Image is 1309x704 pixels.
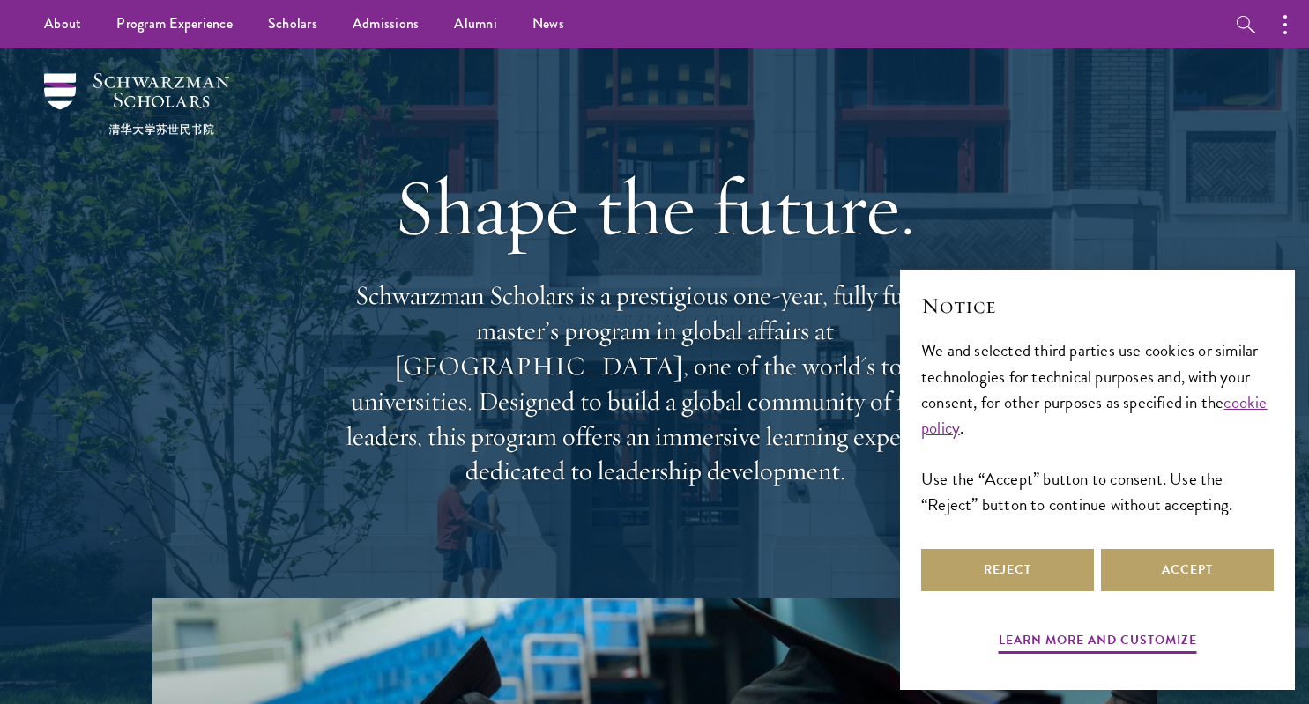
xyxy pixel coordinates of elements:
p: Schwarzman Scholars is a prestigious one-year, fully funded master’s program in global affairs at... [338,278,972,489]
div: We and selected third parties use cookies or similar technologies for technical purposes and, wit... [921,337,1274,516]
button: Learn more and customize [999,629,1197,656]
h2: Notice [921,291,1274,321]
a: cookie policy [921,389,1268,441]
img: Schwarzman Scholars [44,73,229,135]
button: Accept [1101,549,1274,591]
h1: Shape the future. [338,158,972,256]
button: Reject [921,549,1094,591]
